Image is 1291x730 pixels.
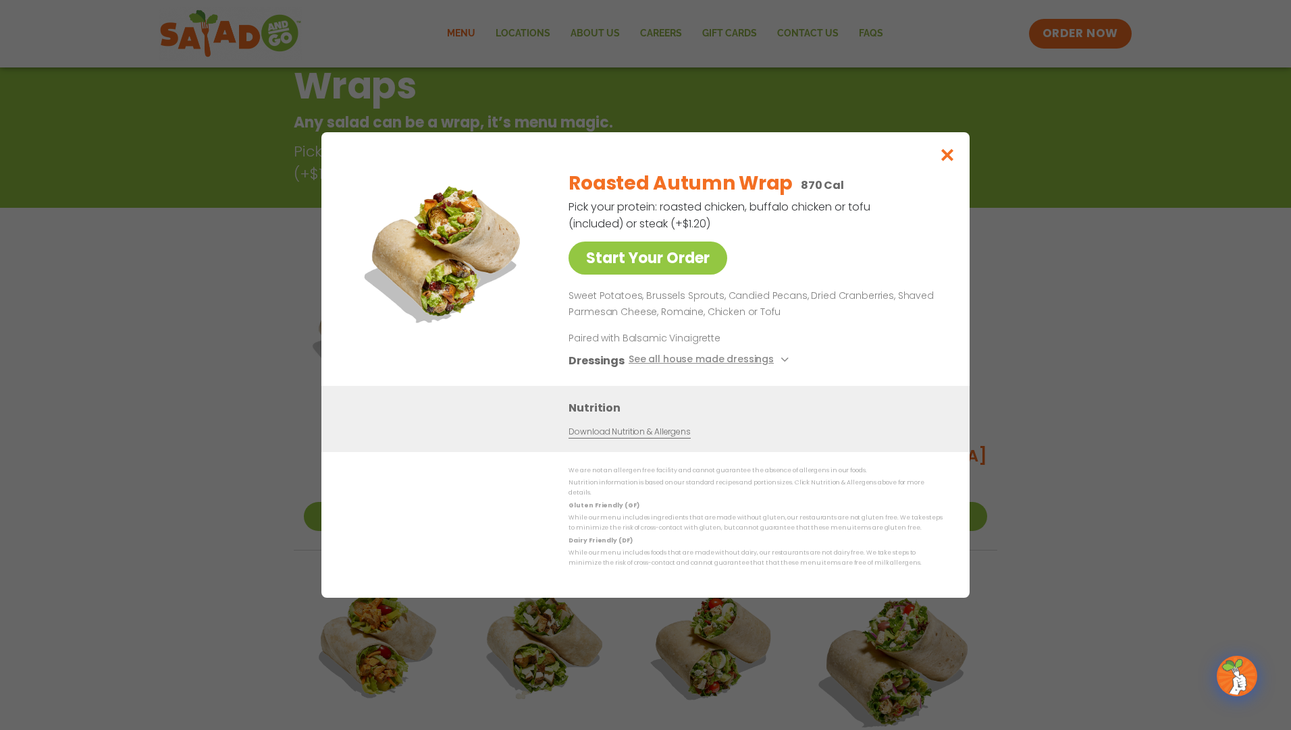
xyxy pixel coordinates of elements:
[569,399,949,416] h3: Nutrition
[569,426,690,439] a: Download Nutrition & Allergens
[629,352,793,369] button: See all house made dressings
[569,478,943,499] p: Nutrition information is based on our standard recipes and portion sizes. Click Nutrition & Aller...
[569,352,625,369] h3: Dressings
[352,159,541,348] img: Featured product photo for Roasted Autumn Wrap
[569,331,818,345] p: Paired with Balsamic Vinaigrette
[569,466,943,476] p: We are not an allergen free facility and cannot guarantee the absence of allergens in our foods.
[569,169,793,198] h2: Roasted Autumn Wrap
[569,288,937,320] p: Sweet Potatoes, Brussels Sprouts, Candied Pecans, Dried Cranberries, Shaved Parmesan Cheese, Roma...
[569,501,639,509] strong: Gluten Friendly (GF)
[569,513,943,534] p: While our menu includes ingredients that are made without gluten, our restaurants are not gluten ...
[801,177,844,194] p: 870 Cal
[926,132,970,177] button: Close modal
[569,242,727,275] a: Start Your Order
[1218,657,1256,695] img: wpChatIcon
[569,548,943,569] p: While our menu includes foods that are made without dairy, our restaurants are not dairy free. We...
[569,536,632,544] strong: Dairy Friendly (DF)
[569,198,872,232] p: Pick your protein: roasted chicken, buffalo chicken or tofu (included) or steak (+$1.20)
